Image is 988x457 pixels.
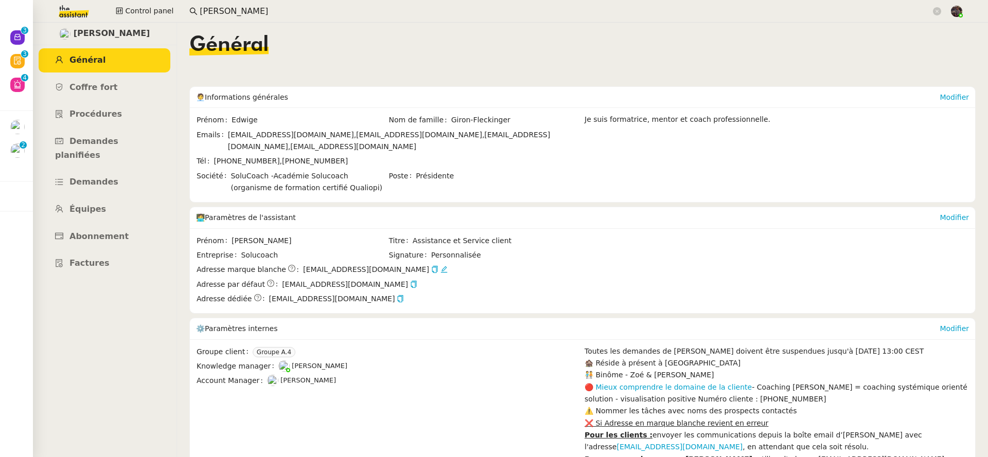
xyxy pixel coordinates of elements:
img: users%2FvmnJXRNjGXZGy0gQLmH5CrabyCb2%2Favatar%2F07c9d9ad-5b06-45ca-8944-a3daedea5428 [10,120,25,134]
span: Général [189,35,269,56]
img: users%2FlP2L64NyJUYGf6yukvER3qNbi773%2Favatar%2Faa4062d0-caf6-4ead-8344-864088a2b108 [10,143,25,158]
span: Poste [389,170,416,182]
a: Général [39,48,170,72]
span: Prénom [197,114,232,126]
img: users%2FvXkuctLX0wUbD4cA8OSk7KI5fra2%2Favatar%2F858bcb8a-9efe-43bf-b7a6-dc9f739d6e70 [59,28,70,40]
span: Présidente [416,170,580,182]
span: [EMAIL_ADDRESS][DOMAIN_NAME] [290,142,416,151]
span: [EMAIL_ADDRESS][DOMAIN_NAME], [356,131,484,139]
span: Assistance et Service client [413,235,580,247]
span: Adresse marque blanche [197,264,286,276]
span: [PERSON_NAME] [232,235,387,247]
div: Toutes les demandes de [PERSON_NAME] doivent être suspendues jusqu'à [DATE] 13:00 CEST [585,345,969,357]
span: [EMAIL_ADDRESS][DOMAIN_NAME], [228,131,356,139]
span: Procédures [69,109,122,119]
span: [EMAIL_ADDRESS][DOMAIN_NAME] [303,264,429,276]
a: Modifier [940,93,969,101]
span: Prénom [197,235,232,247]
span: Solucoach [241,249,387,261]
span: [EMAIL_ADDRESS][DOMAIN_NAME], [228,131,550,151]
span: SoluCoach -Académie Solucoach (organisme de formation certifié Qualiopi) [231,170,387,194]
u: Pour les clients : [585,431,652,439]
span: Informations générales [205,93,288,101]
span: Nom de famille [389,114,451,126]
span: Entreprise [197,249,241,261]
span: Général [69,55,105,65]
div: Je suis formatrice, mentor et coach professionnelle. [585,114,969,196]
div: 🧑‍🤝‍🧑 Binôme - Zoé & [PERSON_NAME] [585,369,969,381]
nz-tag: Groupe A.4 [253,347,295,357]
img: 2af2e8ed-4e7a-4339-b054-92d163d57814 [951,6,962,17]
span: Tél [197,155,214,167]
input: Rechercher [200,5,931,19]
nz-badge-sup: 3 [21,50,28,58]
div: 🧑‍💻 [196,207,940,228]
button: Control panel [110,4,180,19]
span: [PERSON_NAME] [280,376,336,384]
span: Personnalisée [431,249,481,261]
a: 🔴 Mieux comprendre le domaine de la cliente [585,383,752,391]
span: Paramètres de l'assistant [205,213,296,222]
p: 3 [23,27,27,36]
p: 2 [21,141,25,151]
u: ❌ Si Adresse en marque blanche revient en erreur [585,419,768,427]
span: Adresse dédiée [197,293,252,305]
span: Signature [389,249,431,261]
span: Demandes [69,177,118,187]
a: Abonnement [39,225,170,249]
span: Coffre fort [69,82,118,92]
span: [PERSON_NAME] [74,27,150,41]
span: Demandes planifiées [55,136,118,160]
div: - Coaching [PERSON_NAME] = coaching systémique orienté solution - visualisation positive Numéro c... [585,381,969,406]
span: [PHONE_NUMBER] [282,157,348,165]
span: [EMAIL_ADDRESS][DOMAIN_NAME] [269,293,404,305]
span: Giron-Fleckinger [451,114,580,126]
span: Paramètres internes [205,324,277,333]
a: [EMAIL_ADDRESS][DOMAIN_NAME] [616,443,743,451]
span: Titre [389,235,413,247]
span: [PHONE_NUMBER], [214,157,282,165]
span: [EMAIL_ADDRESS][DOMAIN_NAME] [282,279,417,290]
img: users%2FNTfmycKsCFdqp6LX6USf2FmuPJo2%2Favatar%2F16D86256-2126-4AE5-895D-3A0011377F92_1_102_o-remo... [267,375,278,386]
span: [PERSON_NAME] [292,362,347,370]
span: Factures [69,258,110,268]
div: envoyer les communications depuis la boîte email d’[PERSON_NAME] avec l'adresse , en attendant qu... [585,429,969,453]
span: Équipes [69,204,106,214]
img: users%2FyQfMwtYgTqhRP2YHWHmG2s2LYaD3%2Favatar%2Fprofile-pic.png [278,360,290,372]
span: Knowledge manager [197,360,278,372]
a: Modifier [940,324,969,333]
span: Control panel [125,5,173,17]
a: Procédures [39,102,170,126]
div: ⚠️ Nommer les tâches avec noms des prospects contactés [585,405,969,417]
nz-badge-sup: 3 [21,27,28,34]
span: Emails [197,129,228,153]
a: Coffre fort [39,76,170,100]
a: Équipes [39,197,170,222]
span: Groupe client [197,346,253,358]
span: Account Manager [197,375,267,387]
div: 🧑‍💼 [196,87,940,107]
nz-badge-sup: 2 [20,141,27,149]
span: Adresse par défaut [197,279,265,290]
div: 🏚️ Réside à présent à [GEOGRAPHIC_DATA] [585,357,969,369]
div: ⚙️ [196,318,940,339]
a: Modifier [940,213,969,222]
nz-badge-sup: 4 [21,74,28,81]
span: Abonnement [69,231,129,241]
p: 4 [23,74,27,83]
span: Société [197,170,231,194]
a: Demandes [39,170,170,194]
span: Edwige [232,114,387,126]
p: 3 [23,50,27,60]
a: Demandes planifiées [39,130,170,167]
